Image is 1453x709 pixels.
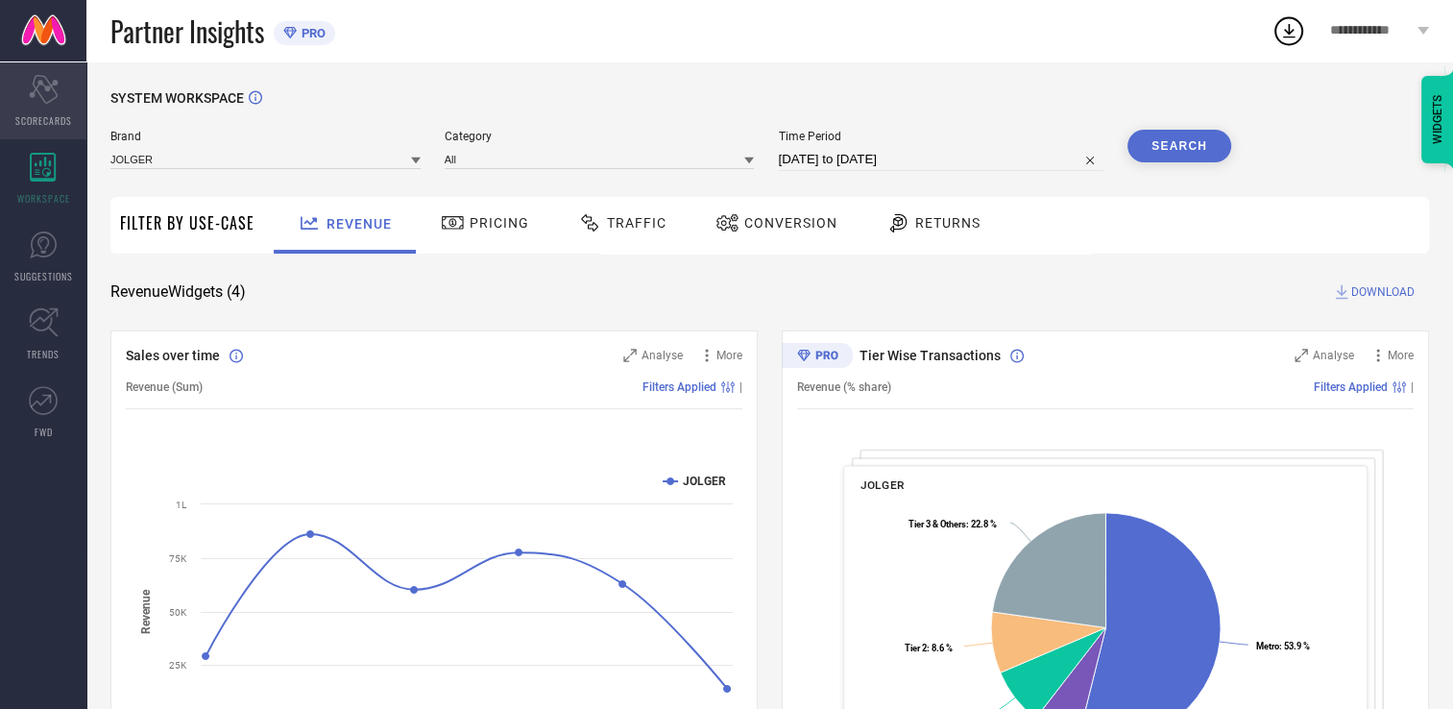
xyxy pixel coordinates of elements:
[683,475,726,488] text: JOLGER
[110,130,421,143] span: Brand
[1256,641,1310,651] text: : 53.9 %
[908,519,997,529] text: : 22.8 %
[860,348,1001,363] span: Tier Wise Transactions
[297,26,326,40] span: PRO
[139,588,153,633] tspan: Revenue
[915,215,981,231] span: Returns
[17,191,70,206] span: WORKSPACE
[1127,130,1231,162] button: Search
[27,347,60,361] span: TRENDS
[1313,349,1354,362] span: Analyse
[120,211,254,234] span: Filter By Use-Case
[1271,13,1306,48] div: Open download list
[1388,349,1414,362] span: More
[470,215,529,231] span: Pricing
[169,607,187,618] text: 50K
[110,282,246,302] span: Revenue Widgets ( 4 )
[15,113,72,128] span: SCORECARDS
[176,500,187,510] text: 1L
[169,553,187,564] text: 75K
[445,130,755,143] span: Category
[110,90,244,106] span: SYSTEM WORKSPACE
[623,349,637,362] svg: Zoom
[905,643,927,653] tspan: Tier 2
[1314,380,1388,394] span: Filters Applied
[1295,349,1308,362] svg: Zoom
[778,148,1103,171] input: Select time period
[860,478,904,492] span: JOLGER
[126,380,203,394] span: Revenue (Sum)
[327,216,392,232] span: Revenue
[642,380,716,394] span: Filters Applied
[169,660,187,671] text: 25K
[1351,282,1415,302] span: DOWNLOAD
[126,348,220,363] span: Sales over time
[778,130,1103,143] span: Time Period
[739,380,742,394] span: |
[905,643,953,653] text: : 8.6 %
[744,215,837,231] span: Conversion
[797,380,891,394] span: Revenue (% share)
[782,343,853,372] div: Premium
[1411,380,1414,394] span: |
[35,425,53,439] span: FWD
[14,269,73,283] span: SUGGESTIONS
[1256,641,1279,651] tspan: Metro
[642,349,683,362] span: Analyse
[607,215,666,231] span: Traffic
[908,519,966,529] tspan: Tier 3 & Others
[716,349,742,362] span: More
[110,12,264,51] span: Partner Insights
